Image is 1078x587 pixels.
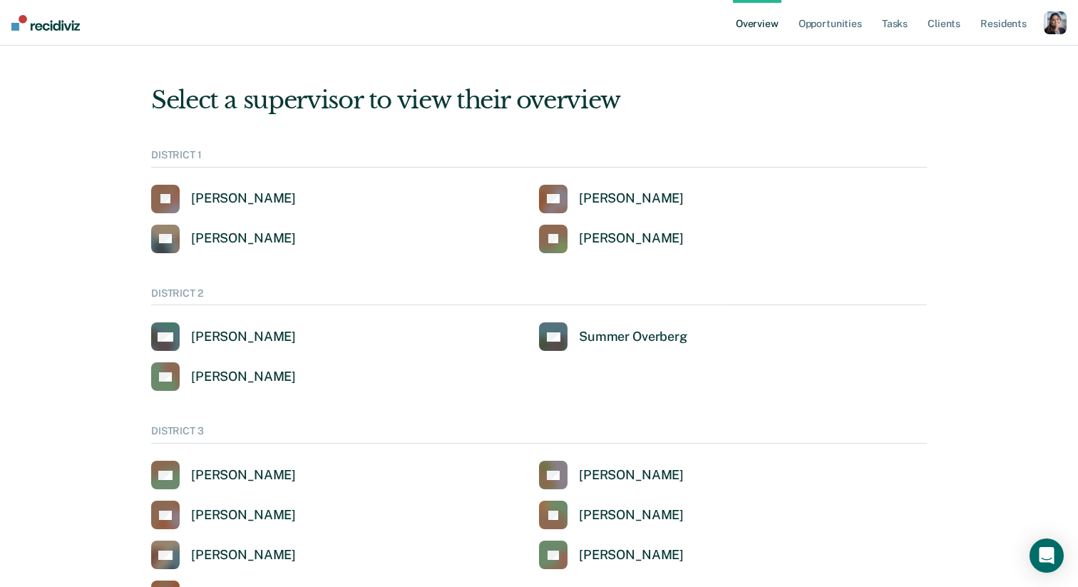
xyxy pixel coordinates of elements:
[151,287,927,306] div: DISTRICT 2
[191,507,296,524] div: [PERSON_NAME]
[151,86,927,115] div: Select a supervisor to view their overview
[1030,538,1064,573] div: Open Intercom Messenger
[151,501,296,529] a: [PERSON_NAME]
[191,329,296,345] div: [PERSON_NAME]
[579,547,684,563] div: [PERSON_NAME]
[191,230,296,247] div: [PERSON_NAME]
[539,322,687,351] a: Summer Overberg
[151,149,927,168] div: DISTRICT 1
[539,185,684,213] a: [PERSON_NAME]
[579,230,684,247] div: [PERSON_NAME]
[191,190,296,207] div: [PERSON_NAME]
[539,541,684,569] a: [PERSON_NAME]
[151,322,296,351] a: [PERSON_NAME]
[151,225,296,253] a: [PERSON_NAME]
[151,461,296,489] a: [PERSON_NAME]
[11,15,80,31] img: Recidiviz
[191,369,296,385] div: [PERSON_NAME]
[151,425,927,444] div: DISTRICT 3
[191,547,296,563] div: [PERSON_NAME]
[151,185,296,213] a: [PERSON_NAME]
[579,507,684,524] div: [PERSON_NAME]
[151,362,296,391] a: [PERSON_NAME]
[191,467,296,484] div: [PERSON_NAME]
[151,541,296,569] a: [PERSON_NAME]
[579,190,684,207] div: [PERSON_NAME]
[579,467,684,484] div: [PERSON_NAME]
[539,501,684,529] a: [PERSON_NAME]
[539,461,684,489] a: [PERSON_NAME]
[539,225,684,253] a: [PERSON_NAME]
[579,329,687,345] div: Summer Overberg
